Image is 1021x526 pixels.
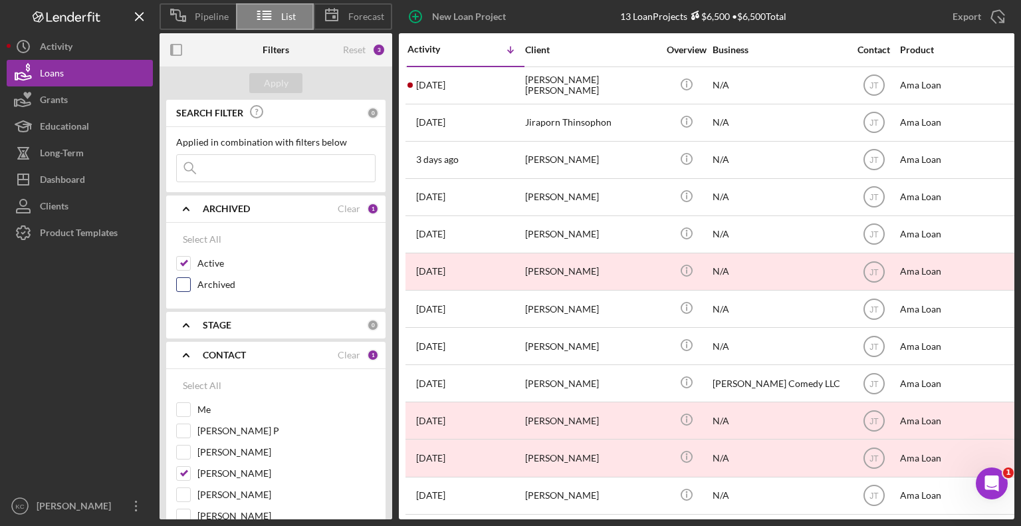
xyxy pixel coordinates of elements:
time: 2025-08-13 03:15 [416,453,445,463]
text: JT [869,156,879,165]
text: JT [869,342,879,351]
button: Educational [7,113,153,140]
text: JT [869,118,879,128]
label: Archived [197,278,376,291]
b: SEARCH FILTER [176,108,243,118]
div: 13 Loan Projects • $6,500 Total [620,11,786,22]
span: Pipeline [195,11,229,22]
label: [PERSON_NAME] [197,509,376,523]
div: Contact [849,45,899,55]
text: JT [869,416,879,426]
label: [PERSON_NAME] P [197,424,376,438]
button: Dashboard [7,166,153,193]
label: [PERSON_NAME] [197,446,376,459]
div: N/A [713,217,846,252]
b: STAGE [203,320,231,330]
div: N/A [713,254,846,289]
div: Loans [40,60,64,90]
text: JT [869,454,879,463]
button: KC[PERSON_NAME] [7,493,153,519]
div: 1 [367,349,379,361]
button: Select All [176,226,228,253]
text: JT [869,267,879,277]
div: Export [953,3,981,30]
time: 2025-08-13 02:35 [416,490,445,501]
div: $6,500 [687,11,730,22]
b: CONTACT [203,350,246,360]
div: New Loan Project [432,3,506,30]
text: JT [869,491,879,501]
div: N/A [713,291,846,327]
div: 1 [367,203,379,215]
div: 0 [367,319,379,331]
div: [PERSON_NAME] [525,403,658,438]
time: 2025-08-15 00:52 [416,192,445,202]
span: List [281,11,296,22]
span: 1 [1003,467,1014,478]
label: [PERSON_NAME] [197,488,376,501]
button: Activity [7,33,153,60]
div: N/A [713,329,846,364]
span: Forecast [348,11,384,22]
div: N/A [713,440,846,475]
div: [PERSON_NAME] [33,493,120,523]
div: Select All [183,372,221,399]
button: Apply [249,73,302,93]
div: Clear [338,203,360,214]
b: ARCHIVED [203,203,250,214]
div: N/A [713,403,846,438]
div: N/A [713,180,846,215]
div: Apply [264,73,288,93]
div: Reset [343,45,366,55]
text: JT [869,193,879,202]
time: 2025-08-14 23:37 [416,229,445,239]
div: N/A [713,142,846,178]
div: Clients [40,193,68,223]
time: 2025-08-13 06:01 [416,416,445,426]
div: [PERSON_NAME] [525,217,658,252]
button: Long-Term [7,140,153,166]
time: 2025-08-14 22:36 [416,266,445,277]
div: N/A [713,105,846,140]
div: Jiraporn Thinsophon [525,105,658,140]
text: JT [869,81,879,90]
label: [PERSON_NAME] [197,467,376,480]
iframe: Intercom live chat [976,467,1008,499]
div: N/A [713,478,846,513]
div: [PERSON_NAME] [525,440,658,475]
div: Product Templates [40,219,118,249]
button: Product Templates [7,219,153,246]
label: Active [197,257,376,270]
button: Loans [7,60,153,86]
time: 2025-08-20 04:00 [416,154,459,165]
time: 2025-08-13 22:59 [416,341,445,352]
div: [PERSON_NAME] [PERSON_NAME] [525,68,658,103]
button: Clients [7,193,153,219]
button: Grants [7,86,153,113]
div: Activity [407,44,466,55]
div: [PERSON_NAME] [525,180,658,215]
div: N/A [713,68,846,103]
div: Clear [338,350,360,360]
button: Select All [176,372,228,399]
div: [PERSON_NAME] [525,329,658,364]
div: Long-Term [40,140,84,170]
time: 2025-08-20 13:13 [416,117,445,128]
time: 2025-08-14 04:09 [416,304,445,315]
div: Dashboard [40,166,85,196]
button: Export [939,3,1014,30]
div: Activity [40,33,72,63]
b: Filters [263,45,289,55]
div: [PERSON_NAME] [525,291,658,327]
div: 0 [367,107,379,119]
button: New Loan Project [399,3,519,30]
time: 2025-08-13 21:56 [416,378,445,389]
div: [PERSON_NAME] [525,142,658,178]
